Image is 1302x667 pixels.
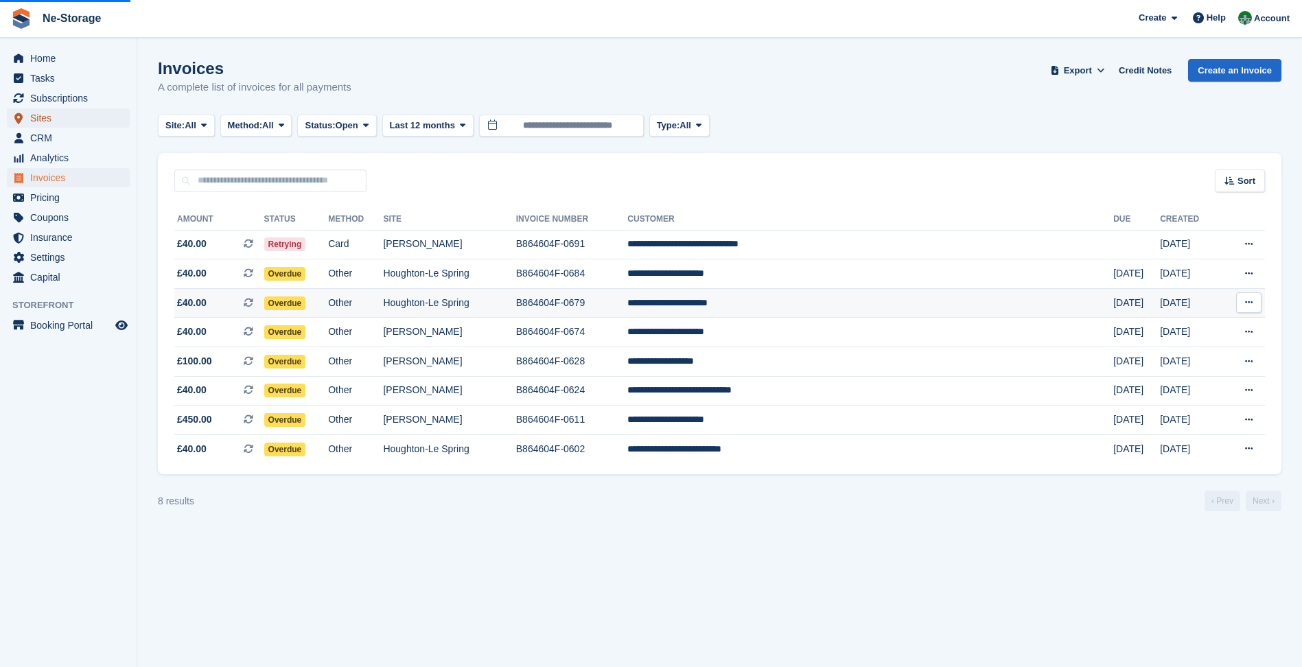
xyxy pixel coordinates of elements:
[7,128,130,148] a: menu
[264,413,306,427] span: Overdue
[516,259,628,289] td: B864604F-0684
[177,266,207,281] span: £40.00
[1113,347,1160,377] td: [DATE]
[297,115,376,137] button: Status: Open
[383,376,515,406] td: [PERSON_NAME]
[1207,11,1226,25] span: Help
[649,115,710,137] button: Type: All
[1160,347,1220,377] td: [DATE]
[165,119,185,132] span: Site:
[185,119,196,132] span: All
[328,230,383,259] td: Card
[177,237,207,251] span: £40.00
[7,268,130,287] a: menu
[30,208,113,227] span: Coupons
[7,89,130,108] a: menu
[390,119,455,132] span: Last 12 months
[262,119,274,132] span: All
[328,434,383,463] td: Other
[1160,259,1220,289] td: [DATE]
[1047,59,1108,82] button: Export
[220,115,292,137] button: Method: All
[30,188,113,207] span: Pricing
[264,325,306,339] span: Overdue
[328,318,383,347] td: Other
[1160,406,1220,435] td: [DATE]
[30,316,113,335] span: Booking Portal
[516,406,628,435] td: B864604F-0611
[174,209,264,231] th: Amount
[1064,64,1092,78] span: Export
[627,209,1113,231] th: Customer
[383,347,515,377] td: [PERSON_NAME]
[264,209,329,231] th: Status
[383,318,515,347] td: [PERSON_NAME]
[328,259,383,289] td: Other
[158,494,194,508] div: 8 results
[177,412,212,427] span: £450.00
[1160,318,1220,347] td: [DATE]
[158,59,351,78] h1: Invoices
[657,119,680,132] span: Type:
[1160,209,1220,231] th: Created
[328,209,383,231] th: Method
[1113,259,1160,289] td: [DATE]
[30,248,113,267] span: Settings
[7,228,130,247] a: menu
[336,119,358,132] span: Open
[679,119,691,132] span: All
[328,376,383,406] td: Other
[383,209,515,231] th: Site
[328,406,383,435] td: Other
[7,208,130,227] a: menu
[30,89,113,108] span: Subscriptions
[7,188,130,207] a: menu
[1202,491,1284,511] nav: Page
[30,49,113,68] span: Home
[516,318,628,347] td: B864604F-0674
[516,434,628,463] td: B864604F-0602
[264,384,306,397] span: Overdue
[516,288,628,318] td: B864604F-0679
[177,354,212,368] span: £100.00
[516,209,628,231] th: Invoice Number
[1237,174,1255,188] span: Sort
[177,296,207,310] span: £40.00
[7,148,130,167] a: menu
[7,316,130,335] a: menu
[1113,318,1160,347] td: [DATE]
[7,248,130,267] a: menu
[177,442,207,456] span: £40.00
[158,80,351,95] p: A complete list of invoices for all payments
[7,108,130,128] a: menu
[1113,209,1160,231] th: Due
[1160,288,1220,318] td: [DATE]
[7,69,130,88] a: menu
[1160,230,1220,259] td: [DATE]
[30,148,113,167] span: Analytics
[1254,12,1290,25] span: Account
[1113,376,1160,406] td: [DATE]
[1205,491,1240,511] a: Previous
[1113,59,1177,82] a: Credit Notes
[1113,406,1160,435] td: [DATE]
[1238,11,1252,25] img: Charlotte Nesbitt
[11,8,32,29] img: stora-icon-8386f47178a22dfd0bd8f6a31ec36ba5ce8667c1dd55bd0f319d3a0aa187defe.svg
[30,228,113,247] span: Insurance
[7,168,130,187] a: menu
[516,347,628,377] td: B864604F-0628
[30,168,113,187] span: Invoices
[264,267,306,281] span: Overdue
[1113,434,1160,463] td: [DATE]
[305,119,335,132] span: Status:
[7,49,130,68] a: menu
[516,376,628,406] td: B864604F-0624
[1246,491,1281,511] a: Next
[1139,11,1166,25] span: Create
[12,299,137,312] span: Storefront
[516,230,628,259] td: B864604F-0691
[30,128,113,148] span: CRM
[264,355,306,368] span: Overdue
[264,296,306,310] span: Overdue
[382,115,474,137] button: Last 12 months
